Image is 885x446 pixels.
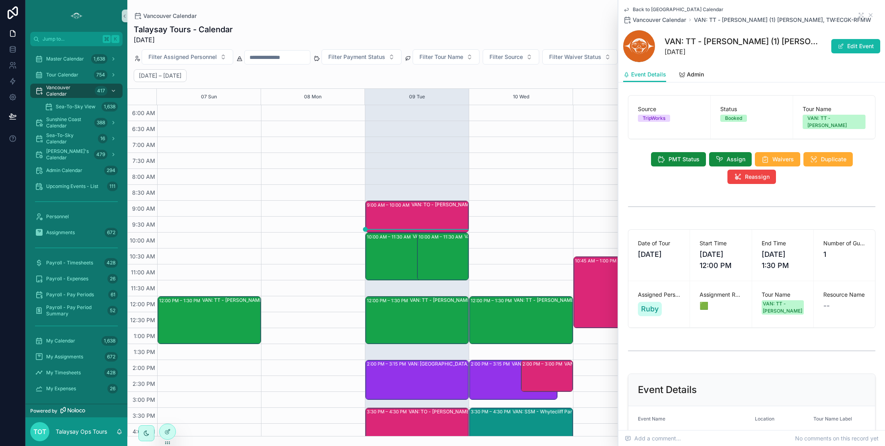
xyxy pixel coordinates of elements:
span: Filter Waiver Status [549,53,601,61]
button: 10 Wed [513,89,529,105]
a: Vancouver Calendar417 [30,84,123,98]
span: Vancouver Calendar [46,84,92,97]
span: 10:00 AM [128,237,157,244]
span: 3:30 PM [131,412,157,419]
a: Personnel [30,209,123,224]
div: 2:00 PM – 3:15 PMVAN: [GEOGRAPHIC_DATA][PERSON_NAME] (2) [PERSON_NAME], TW:ZHYJ-YDWJ [470,360,557,399]
div: 2:00 PM – 3:00 PM [522,360,564,368]
div: 1,638 [101,336,118,346]
div: 9:00 AM – 10:00 AMVAN: TO - [PERSON_NAME] (14) [PERSON_NAME], [GEOGRAPHIC_DATA]:ZIEI-PTQN [366,201,468,232]
span: Number of Guests [823,239,866,247]
span: Assign [727,155,745,163]
a: Event Details [623,67,666,82]
button: Select Button [142,49,233,65]
span: Admin Calendar [46,167,82,174]
div: 672 [105,228,118,237]
span: 11:30 AM [129,285,157,291]
span: 12:30 PM [128,317,157,323]
img: App logo [70,10,83,22]
a: Payroll - Pay Periods61 [30,288,123,302]
span: 8:30 AM [130,189,157,196]
a: My Expenses26 [30,381,123,396]
div: 428 [104,368,118,378]
span: Assignments [46,229,75,236]
span: Event Name [638,416,665,422]
h2: [DATE] – [DATE] [139,72,181,80]
span: [DATE] 12:00 PM [700,249,742,271]
a: My Calendar1,638 [30,334,123,348]
div: VAN: TO - [PERSON_NAME] (6) [PERSON_NAME], TW:SFAY-SRCU [564,361,614,367]
a: Back to [GEOGRAPHIC_DATA] Calendar [623,6,723,13]
a: Powered by [25,404,127,417]
span: Ruby [641,303,659,315]
a: My Assignments672 [30,350,123,364]
span: Duplicate [821,155,846,163]
span: Vancouver Calendar [633,16,686,24]
span: Back to [GEOGRAPHIC_DATA] Calendar [633,6,723,13]
div: 08 Mon [304,89,322,105]
span: Add a comment... [625,434,681,442]
div: 3:30 PM – 4:30 PM [471,408,513,416]
span: Personnel [46,213,69,220]
button: Waivers [755,152,800,166]
div: VAN: TT - [PERSON_NAME] [807,115,861,129]
span: Assignment Review [700,291,742,299]
div: VAN: [GEOGRAPHIC_DATA][PERSON_NAME] (4) [PERSON_NAME], TW:[PERSON_NAME]-UQWE [408,361,509,367]
span: 7:30 AM [131,157,157,164]
div: 9:00 AM – 10:00 AM [367,201,411,209]
span: [DATE] [638,249,680,260]
div: 111 [107,182,118,191]
div: 10:00 AM – 11:30 AM [419,233,464,241]
span: Tour Name Label [813,416,852,422]
span: End Time [762,239,804,247]
div: 26 [107,274,118,284]
a: Admin [679,67,704,83]
button: Select Button [542,49,618,65]
span: 9:00 AM [130,205,157,212]
span: 4:00 PM [131,428,157,435]
span: 8:00 AM [130,173,157,180]
div: 428 [104,258,118,268]
div: 417 [95,86,107,96]
span: Vancouver Calendar [143,12,197,20]
a: Sea-To-Sky Calendar16 [30,131,123,146]
a: Ruby [638,302,662,316]
span: My Assignments [46,354,83,360]
div: VAN: TT - [PERSON_NAME] [763,300,802,315]
span: Filter Tour Name [419,53,463,61]
a: Upcoming Events - List111 [30,179,123,194]
a: Sunshine Coast Calendar388 [30,115,123,130]
div: Booked [725,115,742,122]
a: Sea-To-Sky View1,638 [40,100,123,114]
div: VAN: SSM - Whytecliff Park (1) [PERSON_NAME], TW:KQWE-EZMV [513,409,614,415]
div: 754 [94,70,107,80]
span: Filter Assigned Personnel [148,53,217,61]
div: VAN: TT - [PERSON_NAME] (1) [PERSON_NAME], TW:ECGK-RFMW [410,297,511,303]
div: 479 [94,150,107,159]
div: 10:00 AM – 11:30 AMVAN: TT - [PERSON_NAME] (2) [PERSON_NAME], [GEOGRAPHIC_DATA]:UKEQ-DBBQ [417,233,468,280]
span: Payroll - Timesheets [46,260,93,266]
span: My Timesheets [46,370,81,376]
span: 2:00 PM [131,364,157,371]
button: Jump to...K [30,32,123,46]
div: 1,638 [101,102,118,111]
span: My Expenses [46,385,76,392]
div: 26 [107,384,118,393]
div: 3:30 PM – 4:30 PM [367,408,409,416]
div: 12:00 PM – 1:30 PM [367,297,410,305]
span: 2:30 PM [131,380,157,387]
button: 07 Sun [201,89,217,105]
button: Reassign [727,170,776,184]
span: Admin [687,70,704,78]
span: 12:00 PM [128,301,157,307]
button: Assign [709,152,752,166]
div: 12:00 PM – 1:30 PM [159,297,202,305]
span: 1:30 PM [132,348,157,355]
div: TripWorks [643,115,665,122]
button: Duplicate [803,152,853,166]
div: 16 [98,134,107,143]
span: Source [638,105,701,113]
span: VAN: TT - [PERSON_NAME] (1) [PERSON_NAME], TW:ECGK-RFMW [694,16,871,24]
h1: Talaysay Tours - Calendar [134,24,233,35]
div: 10:45 AM – 1:00 PMVAN: Workshop- ITBW (30) [PERSON_NAME] |FNHA Oral Health, TW:QTRX-CCWS [574,257,661,328]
